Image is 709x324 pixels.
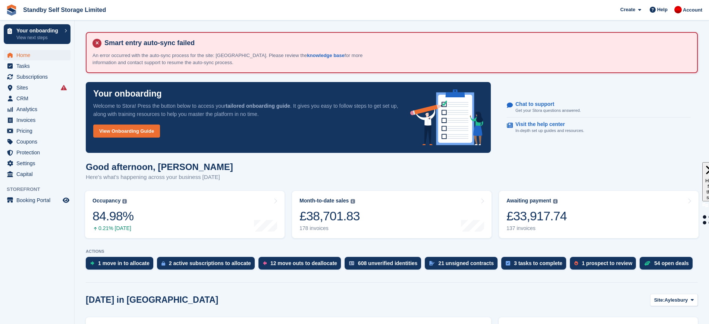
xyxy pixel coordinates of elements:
[4,82,70,93] a: menu
[654,260,689,266] div: 54 open deals
[665,296,688,304] span: Aylesbury
[226,103,290,109] strong: tailored onboarding guide
[16,169,61,179] span: Capital
[515,121,578,128] p: Visit the help center
[20,4,109,16] a: Standby Self Storage Limited
[4,126,70,136] a: menu
[61,85,67,91] i: Smart entry sync failures have occurred
[98,260,150,266] div: 1 move in to allocate
[86,257,157,273] a: 1 move in to allocate
[501,257,570,273] a: 3 tasks to complete
[4,24,70,44] a: Your onboarding View next steps
[16,82,61,93] span: Sites
[657,6,668,13] span: Help
[85,191,285,238] a: Occupancy 84.98% 0.21% [DATE]
[4,158,70,169] a: menu
[16,34,61,41] p: View next steps
[654,296,665,304] span: Site:
[499,191,699,238] a: Awaiting payment £33,917.74 137 invoices
[92,208,134,224] div: 84.98%
[101,39,691,47] h4: Smart entry auto-sync failed
[292,191,492,238] a: Month-to-date sales £38,701.83 178 invoices
[93,89,162,98] p: Your onboarding
[258,257,345,273] a: 12 move outs to deallocate
[429,261,435,265] img: contract_signature_icon-13c848040528278c33f63329250d36e43548de30e8caae1d1a13099fd9432cc5.svg
[4,72,70,82] a: menu
[62,196,70,205] a: Preview store
[16,126,61,136] span: Pricing
[92,198,120,204] div: Occupancy
[16,136,61,147] span: Coupons
[16,147,61,158] span: Protection
[299,198,349,204] div: Month-to-date sales
[169,260,251,266] div: 2 active subscriptions to allocate
[553,199,558,204] img: icon-info-grey-7440780725fd019a000dd9b08b2336e03edf1995a4989e88bcd33f0948082b44.svg
[410,89,483,145] img: onboarding-info-6c161a55d2c0e0a8cae90662b2fe09162a5109e8cc188191df67fb4f79e88e88.svg
[93,102,398,118] p: Welcome to Stora! Press the button below to access your . It gives you easy to follow steps to ge...
[358,260,418,266] div: 608 unverified identities
[506,225,567,232] div: 137 invoices
[122,199,127,204] img: icon-info-grey-7440780725fd019a000dd9b08b2336e03edf1995a4989e88bcd33f0948082b44.svg
[299,208,360,224] div: £38,701.83
[86,249,698,254] p: ACTIONS
[7,186,74,193] span: Storefront
[4,147,70,158] a: menu
[16,72,61,82] span: Subscriptions
[507,97,691,118] a: Chat to support Get your Stora questions answered.
[92,52,372,66] p: An error occurred with the auto-sync process for the site: [GEOGRAPHIC_DATA]. Please review the f...
[4,136,70,147] a: menu
[92,225,134,232] div: 0.21% [DATE]
[16,195,61,205] span: Booking Portal
[86,295,218,305] h2: [DATE] in [GEOGRAPHIC_DATA]
[425,257,501,273] a: 21 unsigned contracts
[683,6,702,14] span: Account
[4,50,70,60] a: menu
[674,6,682,13] img: Aaron Winter
[16,158,61,169] span: Settings
[86,162,233,172] h1: Good afternoon, [PERSON_NAME]
[157,257,258,273] a: 2 active subscriptions to allocate
[4,61,70,71] a: menu
[93,125,160,138] a: View Onboarding Guide
[270,260,337,266] div: 12 move outs to deallocate
[351,199,355,204] img: icon-info-grey-7440780725fd019a000dd9b08b2336e03edf1995a4989e88bcd33f0948082b44.svg
[644,261,650,266] img: deal-1b604bf984904fb50ccaf53a9ad4b4a5d6e5aea283cecdc64d6e3604feb123c2.svg
[515,128,584,134] p: In-depth set up guides and resources.
[16,115,61,125] span: Invoices
[620,6,635,13] span: Create
[640,257,696,273] a: 54 open deals
[506,198,551,204] div: Awaiting payment
[345,257,425,273] a: 608 unverified identities
[299,225,360,232] div: 178 invoices
[574,261,578,265] img: prospect-51fa495bee0391a8d652442698ab0144808aea92771e9ea1ae160a38d050c398.svg
[16,28,61,33] p: Your onboarding
[263,261,267,265] img: move_outs_to_deallocate_icon-f764333ba52eb49d3ac5e1228854f67142a1ed5810a6f6cc68b1a99e826820c5.svg
[4,93,70,104] a: menu
[4,195,70,205] a: menu
[4,115,70,125] a: menu
[90,261,94,265] img: move_ins_to_allocate_icon-fdf77a2bb77ea45bf5b3d319d69a93e2d87916cf1d5bf7949dd705db3b84f3ca.svg
[506,261,510,265] img: task-75834270c22a3079a89374b754ae025e5fb1db73e45f91037f5363f120a921f8.svg
[16,93,61,104] span: CRM
[349,261,354,265] img: verify_identity-adf6edd0f0f0b5bbfe63781bf79b02c33cf7c696d77639b501bdc392416b5a36.svg
[506,208,567,224] div: £33,917.74
[161,261,165,266] img: active_subscription_to_allocate_icon-d502201f5373d7db506a760aba3b589e785aa758c864c3986d89f69b8ff3...
[4,169,70,179] a: menu
[16,61,61,71] span: Tasks
[6,4,17,16] img: stora-icon-8386f47178a22dfd0bd8f6a31ec36ba5ce8667c1dd55bd0f319d3a0aa187defe.svg
[582,260,632,266] div: 1 prospect to review
[307,53,344,58] a: knowledge base
[514,260,562,266] div: 3 tasks to complete
[515,101,575,107] p: Chat to support
[16,104,61,114] span: Analytics
[86,173,233,182] p: Here's what's happening across your business [DATE]
[438,260,494,266] div: 21 unsigned contracts
[16,50,61,60] span: Home
[4,104,70,114] a: menu
[507,117,691,138] a: Visit the help center In-depth set up guides and resources.
[515,107,581,114] p: Get your Stora questions answered.
[570,257,640,273] a: 1 prospect to review
[650,294,698,306] button: Site: Aylesbury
